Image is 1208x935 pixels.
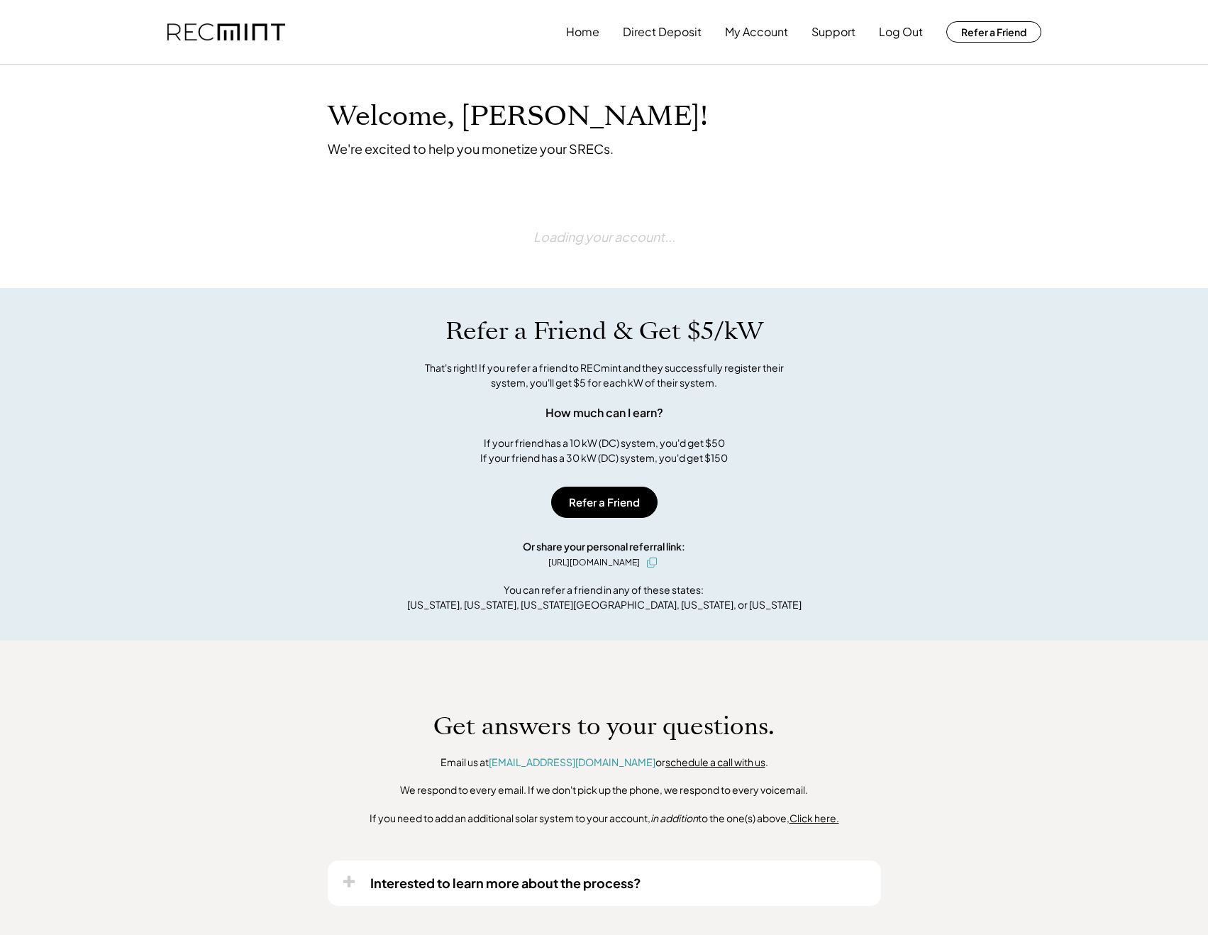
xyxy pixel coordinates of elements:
div: Or share your personal referral link: [523,539,685,554]
div: Email us at or . [440,756,768,770]
button: Home [566,18,599,46]
h1: Welcome, [PERSON_NAME]! [328,100,708,133]
div: How much can I earn? [545,404,663,421]
div: If your friend has a 10 kW (DC) system, you'd get $50 If your friend has a 30 kW (DC) system, you... [480,436,728,465]
button: My Account [725,18,788,46]
button: Refer a Friend [551,487,658,518]
div: [URL][DOMAIN_NAME] [548,556,640,569]
button: Refer a Friend [946,21,1041,43]
div: Interested to learn more about the process? [370,875,641,891]
div: That's right! If you refer a friend to RECmint and they successfully register their system, you'l... [409,360,799,390]
button: click to copy [643,554,660,571]
div: You can refer a friend in any of these states: [US_STATE], [US_STATE], [US_STATE][GEOGRAPHIC_DATA... [407,582,802,612]
h1: Get answers to your questions. [433,712,775,741]
u: Click here. [789,812,839,824]
div: If you need to add an additional solar system to your account, to the one(s) above, [370,812,839,826]
a: [EMAIL_ADDRESS][DOMAIN_NAME] [489,756,655,768]
div: We're excited to help you monetize your SRECs. [328,140,614,157]
img: recmint-logotype%403x.png [167,23,285,41]
div: We respond to every email. If we don't pick up the phone, we respond to every voicemail. [400,783,808,797]
a: schedule a call with us [665,756,765,768]
button: Log Out [879,18,923,46]
button: Direct Deposit [623,18,702,46]
em: in addition [650,812,698,824]
h1: Refer a Friend & Get $5/kW [445,316,763,346]
button: Support [811,18,855,46]
div: Loading your account... [533,192,675,281]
